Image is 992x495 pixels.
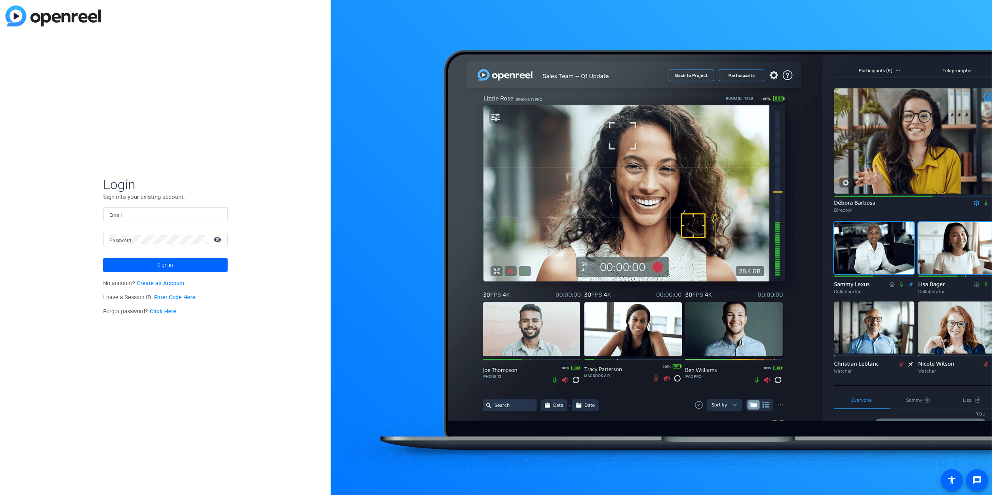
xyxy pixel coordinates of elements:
[103,258,228,272] button: Sign in
[103,280,184,287] span: No account?
[209,234,228,245] mat-icon: visibility_off
[973,476,982,485] mat-icon: message
[150,308,176,315] a: Click Here
[103,308,176,315] span: Forgot password?
[109,210,221,219] input: Enter Email Address
[103,176,228,193] span: Login
[137,280,184,287] a: Create an Account
[154,294,195,301] a: Enter Code Here
[103,193,228,201] p: Sign into your existing account.
[109,238,132,243] mat-label: Password
[947,476,957,485] mat-icon: accessibility
[103,294,195,301] span: I have a Session ID.
[109,212,122,218] mat-label: Email
[157,255,173,275] span: Sign in
[5,5,101,26] img: blue-gradient.svg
